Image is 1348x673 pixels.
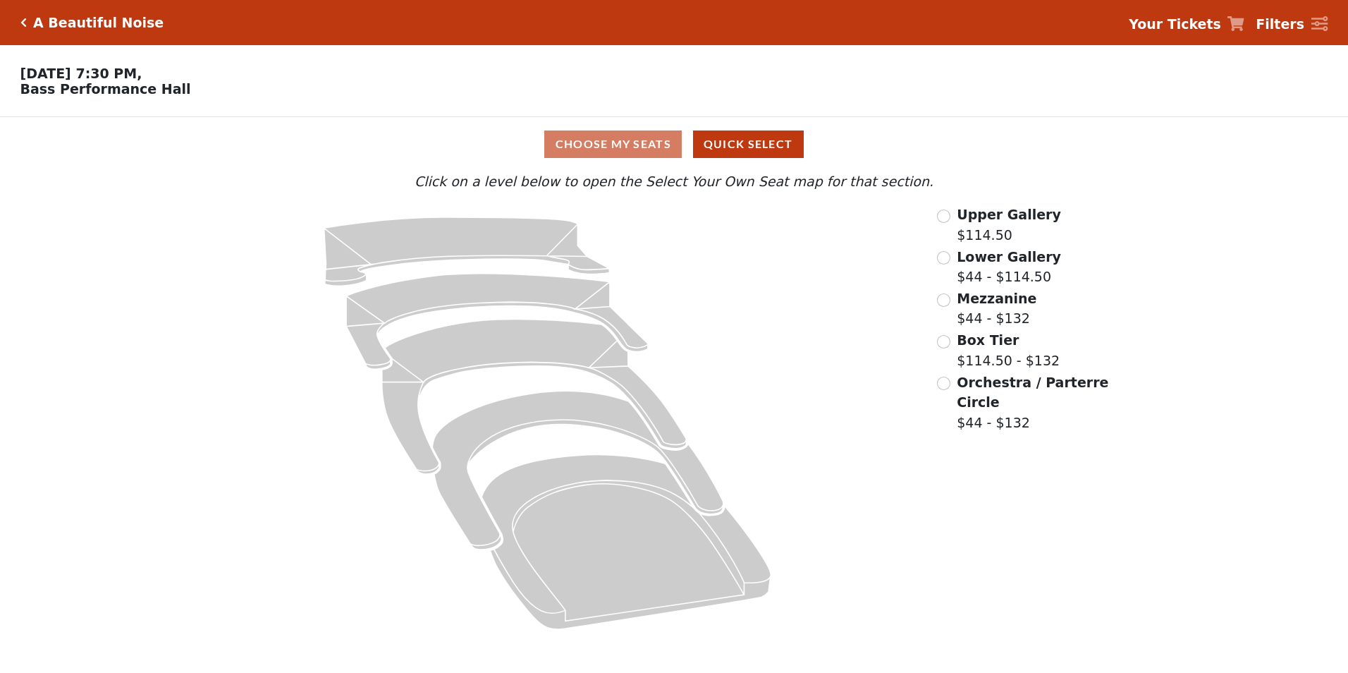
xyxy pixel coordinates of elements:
[957,247,1061,287] label: $44 - $114.50
[33,15,164,31] h5: A Beautiful Noise
[1129,16,1221,32] strong: Your Tickets
[1256,14,1328,35] a: Filters
[482,455,771,629] path: Orchestra / Parterre Circle - Seats Available: 9
[324,217,610,286] path: Upper Gallery - Seats Available: 259
[693,131,804,158] button: Quick Select
[957,289,1036,329] label: $44 - $132
[957,330,1060,370] label: $114.50 - $132
[957,332,1019,348] span: Box Tier
[957,207,1061,222] span: Upper Gallery
[178,171,1170,192] p: Click on a level below to open the Select Your Own Seat map for that section.
[957,205,1061,245] label: $114.50
[957,375,1108,411] span: Orchestra / Parterre Circle
[20,18,27,28] a: Click here to go back to filters
[957,249,1061,265] span: Lower Gallery
[1256,16,1304,32] strong: Filters
[957,372,1110,433] label: $44 - $132
[1129,14,1244,35] a: Your Tickets
[957,291,1036,306] span: Mezzanine
[346,274,648,370] path: Lower Gallery - Seats Available: 37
